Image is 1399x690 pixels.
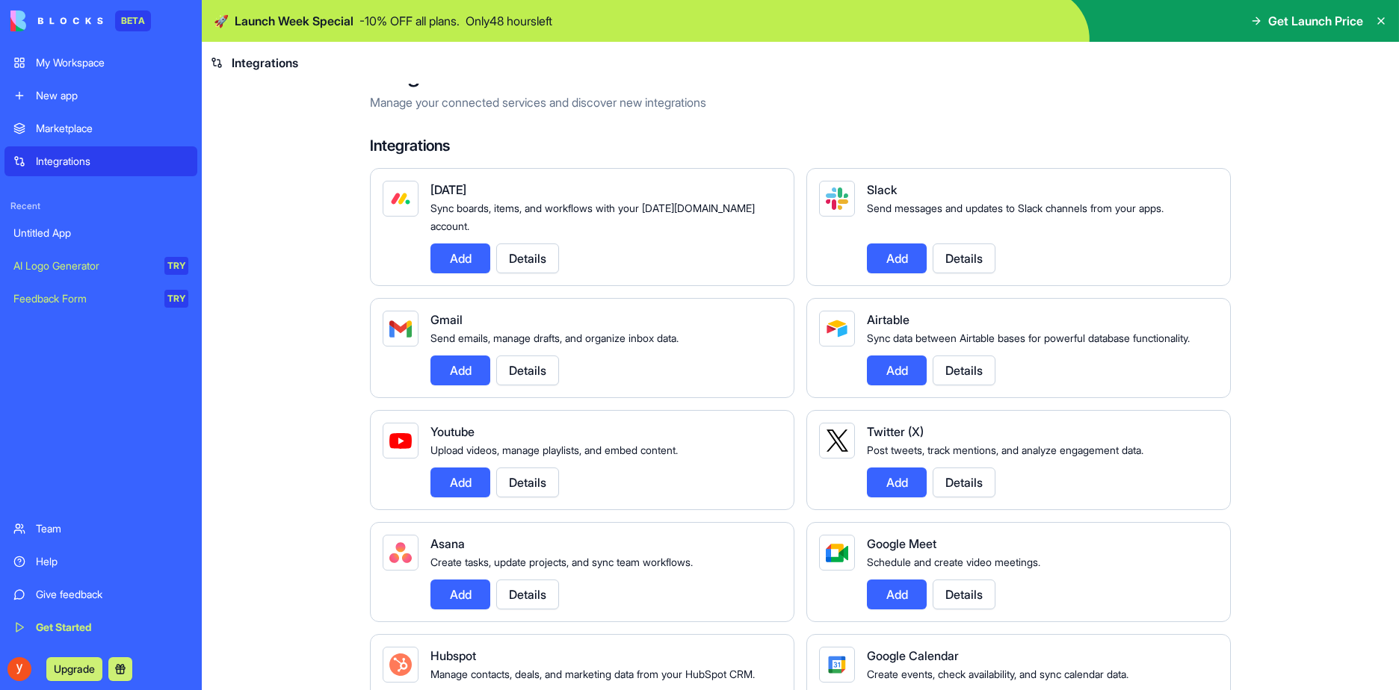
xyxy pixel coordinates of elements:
[359,12,460,30] p: - 10 % OFF all plans.
[164,257,188,275] div: TRY
[10,10,151,31] a: BETA
[933,355,995,385] button: Details
[496,355,559,385] button: Details
[235,12,353,30] span: Launch Week Special
[4,81,197,111] a: New app
[496,579,559,609] button: Details
[13,291,154,306] div: Feedback Form
[164,290,188,308] div: TRY
[867,424,924,439] span: Twitter (X)
[10,10,103,31] img: logo
[430,312,463,327] span: Gmail
[4,218,197,248] a: Untitled App
[867,467,927,497] button: Add
[430,536,465,551] span: Asana
[430,355,490,385] button: Add
[7,657,31,681] img: ACg8ocJSDsQ96XgvXcS9V_Lj2tsYKU156M3Pq1jxzoEMLnoSoh2u=s96-c
[867,355,927,385] button: Add
[466,12,552,30] p: Only 48 hours left
[214,12,229,30] span: 🚀
[370,135,1231,156] h4: Integrations
[4,146,197,176] a: Integrations
[36,521,188,536] div: Team
[430,243,490,273] button: Add
[867,648,959,663] span: Google Calendar
[4,579,197,609] a: Give feedback
[867,579,927,609] button: Add
[430,202,755,232] span: Sync boards, items, and workflows with your [DATE][DOMAIN_NAME] account.
[1268,12,1363,30] span: Get Launch Price
[36,88,188,103] div: New app
[867,243,927,273] button: Add
[36,620,188,635] div: Get Started
[4,284,197,314] a: Feedback FormTRY
[46,657,102,681] button: Upgrade
[36,554,188,569] div: Help
[933,467,995,497] button: Details
[4,547,197,576] a: Help
[370,93,1231,111] p: Manage your connected services and discover new integrations
[430,648,476,663] span: Hubspot
[430,424,475,439] span: Youtube
[13,226,188,240] div: Untitled App
[430,332,679,344] span: Send emails, manage drafts, and organize inbox data.
[430,444,678,456] span: Upload videos, manage playlists, and embed content.
[430,182,466,197] span: [DATE]
[933,579,995,609] button: Details
[867,536,936,551] span: Google Meet
[867,202,1164,214] span: Send messages and updates to Slack channels from your apps.
[867,312,909,327] span: Airtable
[933,243,995,273] button: Details
[4,114,197,143] a: Marketplace
[867,332,1190,344] span: Sync data between Airtable bases for powerful database functionality.
[4,514,197,544] a: Team
[867,444,1143,456] span: Post tweets, track mentions, and analyze engagement data.
[4,48,197,78] a: My Workspace
[36,121,188,136] div: Marketplace
[867,556,1040,568] span: Schedule and create video meetings.
[496,467,559,497] button: Details
[115,10,151,31] div: BETA
[4,200,197,212] span: Recent
[4,612,197,642] a: Get Started
[46,661,102,676] a: Upgrade
[36,154,188,169] div: Integrations
[867,668,1128,680] span: Create events, check availability, and sync calendar data.
[430,556,693,568] span: Create tasks, update projects, and sync team workflows.
[430,668,755,680] span: Manage contacts, deals, and marketing data from your HubSpot CRM.
[4,251,197,281] a: AI Logo GeneratorTRY
[430,467,490,497] button: Add
[13,258,154,273] div: AI Logo Generator
[430,579,490,609] button: Add
[496,243,559,273] button: Details
[232,54,298,72] span: Integrations
[36,55,188,70] div: My Workspace
[867,182,897,197] span: Slack
[36,587,188,602] div: Give feedback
